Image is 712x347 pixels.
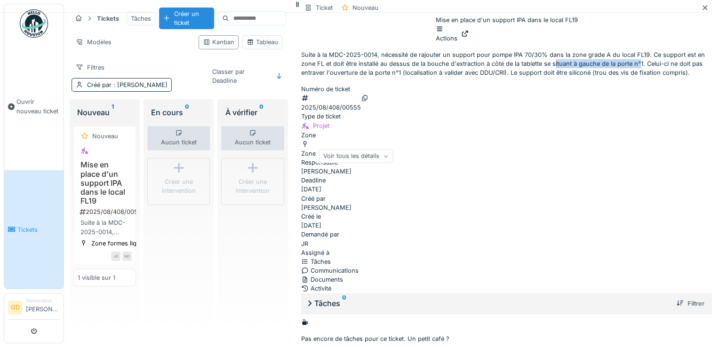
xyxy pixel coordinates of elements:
[26,297,60,304] div: Demandeur
[127,12,155,25] div: Tâches
[78,218,132,236] div: Suite à la MDC-2025-0014, nécessité de rajouter un support pour pompe IPA 70/30% dans la zone gra...
[301,248,712,257] div: Assigné à
[72,35,116,49] div: Modèles
[301,194,712,203] div: Créé par
[122,252,132,261] div: ND
[111,252,120,261] div: JR
[301,158,712,176] div: [PERSON_NAME]
[301,275,712,284] div: Documents
[225,177,280,195] div: Créer une intervention
[301,230,712,239] div: Demandé par
[301,149,362,158] div: Zone formes liquides
[8,300,22,315] li: GD
[17,225,60,234] span: Tickets
[301,318,712,343] div: Pas encore de tâches pour ce ticket. Un petit café ?
[313,121,329,130] div: Projet
[80,207,132,216] div: 2025/08/408/00555
[16,97,60,115] span: Ouvrir nouveau ticket
[301,85,712,94] div: Numéro de ticket
[301,221,321,230] div: [DATE]
[247,38,278,47] div: Tableau
[208,65,270,87] div: Classer par Deadline
[78,273,115,282] div: 1 visible sur 1
[319,150,393,163] div: Voir tous les détails
[301,194,712,212] div: [PERSON_NAME]
[26,297,60,317] li: [PERSON_NAME]
[91,239,152,248] div: Zone formes liquides
[159,8,214,29] div: Créer un ticket
[8,297,60,320] a: GD Demandeur[PERSON_NAME]
[436,24,457,42] div: Actions
[112,81,168,88] span: : [PERSON_NAME]
[316,3,333,12] div: Ticket
[301,212,712,221] div: Créé le
[301,176,712,185] div: Deadline
[225,107,280,118] div: À vérifier
[112,107,114,118] sup: 1
[301,239,308,248] div: JR
[301,257,712,266] div: Tâches
[301,103,361,112] div: 2025/08/408/00555
[147,126,210,150] div: Aucun ticket
[301,266,712,275] div: Communications
[672,297,708,310] div: Filtrer
[301,50,712,78] p: Suite à la MDC-2025-0014, nécessité de rajouter un support pour pompe IPA 70/30% dans la zone gra...
[92,132,118,141] div: Nouveau
[301,158,712,167] div: Responsable
[151,107,206,118] div: En cours
[301,185,321,194] div: [DATE]
[77,107,132,118] div: Nouveau
[301,131,712,140] div: Zone
[436,16,578,43] div: Mise en place d'un support IPA dans le local FL19
[87,80,168,89] div: Créé par
[185,107,189,118] sup: 0
[221,126,284,150] div: Aucun ticket
[203,38,234,47] div: Kanban
[342,298,346,309] sup: 0
[4,170,64,289] a: Tickets
[305,298,672,309] div: Tâches
[4,43,64,170] a: Ouvrir nouveau ticket
[259,107,263,118] sup: 0
[72,61,109,74] div: Filtres
[78,160,132,205] h3: Mise en place d'un support IPA dans le local FL19
[152,177,206,195] div: Créer une intervention
[352,3,378,12] div: Nouveau
[301,284,712,293] div: Activité
[301,112,712,121] div: Type de ticket
[20,9,48,38] img: Badge_color-CXgf-gQk.svg
[93,14,123,23] strong: Tickets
